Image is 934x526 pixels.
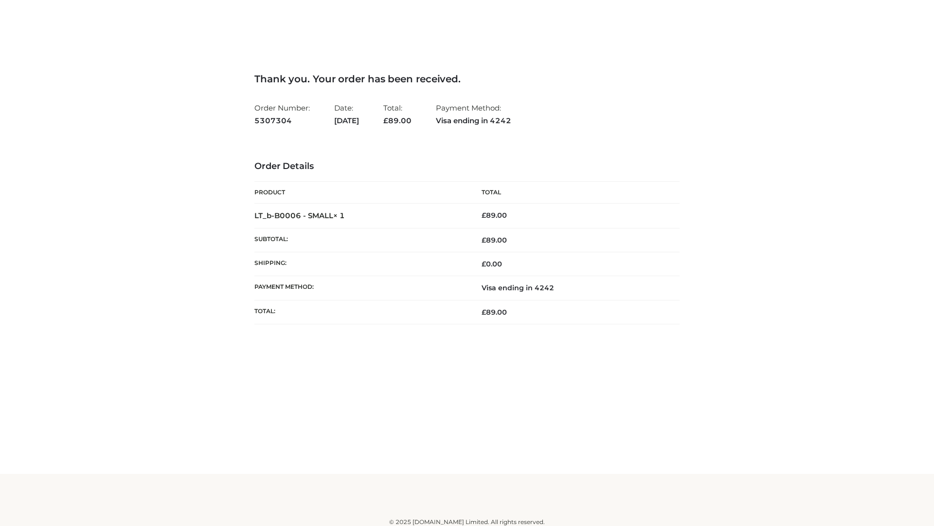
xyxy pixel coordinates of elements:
li: Date: [334,99,359,129]
span: 89.00 [482,236,507,244]
span: £ [383,116,388,125]
span: £ [482,308,486,317]
th: Shipping: [254,252,467,276]
li: Payment Method: [436,99,511,129]
h3: Order Details [254,161,680,172]
span: 89.00 [383,116,412,125]
h3: Thank you. Your order has been received. [254,73,680,85]
bdi: 0.00 [482,260,502,268]
li: Total: [383,99,412,129]
strong: 5307304 [254,114,310,127]
span: £ [482,211,486,220]
span: 89.00 [482,308,507,317]
th: Total: [254,300,467,324]
th: Payment method: [254,276,467,300]
td: Visa ending in 4242 [467,276,680,300]
strong: [DATE] [334,114,359,127]
strong: Visa ending in 4242 [436,114,511,127]
th: Total [467,182,680,204]
strong: LT_b-B0006 - SMALL [254,211,345,220]
th: Subtotal: [254,228,467,252]
strong: × 1 [333,211,345,220]
th: Product [254,182,467,204]
span: £ [482,260,486,268]
span: £ [482,236,486,244]
bdi: 89.00 [482,211,507,220]
li: Order Number: [254,99,310,129]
